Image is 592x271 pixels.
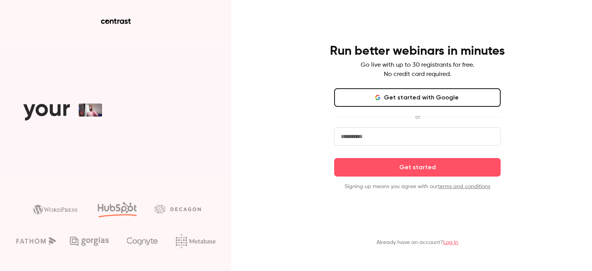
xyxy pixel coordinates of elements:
[377,239,458,246] p: Already have an account?
[330,44,505,59] h4: Run better webinars in minutes
[40,45,59,50] div: Domaine
[22,12,38,19] div: v 4.0.25
[12,12,18,19] img: logo_orange.svg
[334,183,501,190] p: Signing up means you agree with our
[443,240,458,245] a: Log in
[361,61,474,79] p: Go live with up to 30 registrants for free. No credit card required.
[12,20,18,26] img: website_grey.svg
[334,88,501,107] button: Get started with Google
[87,45,94,51] img: tab_keywords_by_traffic_grey.svg
[31,45,37,51] img: tab_domain_overview_orange.svg
[411,113,424,121] span: or
[438,184,490,189] a: terms and conditions
[20,20,87,26] div: Domaine: [DOMAIN_NAME]
[96,45,118,50] div: Mots-clés
[155,205,201,213] img: decagon
[334,158,501,177] button: Get started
